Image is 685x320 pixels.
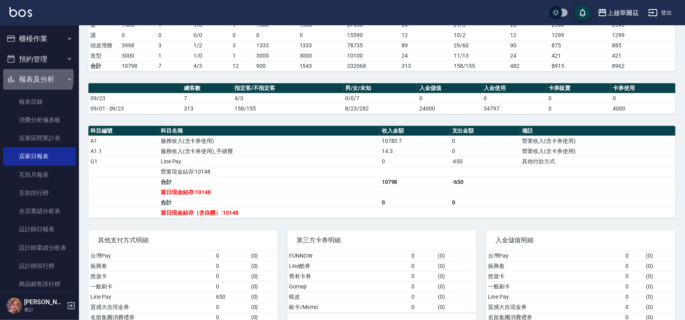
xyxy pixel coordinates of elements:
td: 0 [546,93,611,103]
td: 0 [410,281,436,292]
td: 1 / 0 [191,51,231,61]
td: FUNNOW [287,251,410,261]
span: 其他支付方式明細 [98,236,268,244]
td: 0 [410,271,436,281]
td: 0 [214,251,249,261]
td: 蝦皮 [287,292,410,302]
td: 0 [214,302,249,312]
td: 營業收入(含卡券使用) [520,136,676,146]
a: 全店業績分析表 [3,202,76,220]
h5: [PERSON_NAME] [24,298,64,306]
td: 0 / 0 [191,30,231,40]
td: Line Pay [159,156,380,167]
th: 卡券使用 [611,83,676,94]
td: ( 0 ) [644,271,676,281]
td: 0 [450,197,520,208]
a: 設計師排行榜 [3,257,76,275]
td: G1 [88,156,159,167]
a: 設計師業績分析表 [3,239,76,257]
td: ( 0 ) [249,302,278,312]
td: 質感大吉現金券 [88,302,214,312]
td: 0 [546,103,611,114]
td: 14.3 [380,146,450,156]
td: 0 [624,281,644,292]
td: 3000 [120,51,156,61]
td: 421 [610,51,676,61]
td: 0 [380,197,450,208]
td: 0 [214,271,249,281]
td: ( 0 ) [644,261,676,271]
td: 12 [400,30,452,40]
td: 885 [610,40,676,51]
td: 0 [417,93,482,103]
span: 第三方卡券明細 [297,236,467,244]
td: 10783.7 [380,136,450,146]
td: 12 [231,61,255,71]
th: 收入金額 [380,126,450,136]
a: 商品銷售排行榜 [3,275,76,293]
td: 875 [550,40,610,51]
a: 店家日報表 [3,147,76,165]
td: 3000 [254,51,297,61]
td: 89 [400,40,452,51]
button: save [575,5,591,21]
th: 男/女/未知 [343,83,417,94]
td: 一般刷卡 [88,281,214,292]
td: 護 [88,30,120,40]
td: 0 [298,30,345,40]
td: 0 [624,261,644,271]
th: 指定客/不指定客 [233,83,343,94]
td: 158/155 [452,61,509,71]
td: 3 [157,40,191,51]
td: 歐卡/Momo [287,302,410,312]
td: 悠遊卡 [88,271,214,281]
td: 一般刷卡 [486,281,623,292]
th: 入金儲值 [417,83,482,94]
td: 3998 [120,40,156,51]
td: 台灣Pay [88,251,214,261]
td: 7 [182,93,233,103]
td: 頭皮理療 [88,40,120,51]
a: 店家區間累計表 [3,129,76,147]
td: 1299 [550,30,610,40]
td: 0 [624,251,644,261]
td: 34797 [482,103,546,114]
td: 3000 [298,51,345,61]
td: 09/23 [88,93,182,103]
td: 8/23/282 [343,103,417,114]
td: 1333 [298,40,345,51]
button: 櫃檯作業 [3,28,76,49]
td: Line酷券 [287,261,410,271]
td: 650 [214,292,249,302]
td: ( 0 ) [436,261,477,271]
td: ( 0 ) [436,251,477,261]
p: 會計 [24,306,64,313]
td: ( 0 ) [436,271,477,281]
td: -650 [450,156,520,167]
td: ( 0 ) [436,292,477,302]
td: 服務收入(含卡券使用) [159,136,380,146]
td: -650 [450,177,520,187]
td: 其他付款方式 [520,156,676,167]
td: 78735 [345,40,400,51]
td: 0 [611,93,676,103]
div: 上越華爾茲 [607,8,639,18]
td: 24000 [417,103,482,114]
td: 90 [509,40,550,51]
th: 備註 [520,126,676,136]
span: 入金儲值明細 [495,236,666,244]
a: 消費分析儀表板 [3,111,76,129]
td: 482 [509,61,550,71]
td: 15590 [345,30,400,40]
th: 科目名稱 [159,126,380,136]
td: ( 0 ) [249,271,278,281]
img: Logo [9,7,32,17]
td: 1 [157,51,191,61]
a: 互助排行榜 [3,184,76,202]
td: 0 [214,281,249,292]
td: 313 [400,61,452,71]
td: 振興卷 [486,261,623,271]
td: ( 0 ) [644,302,676,312]
td: 10798 [380,177,450,187]
td: ( 0 ) [249,281,278,292]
